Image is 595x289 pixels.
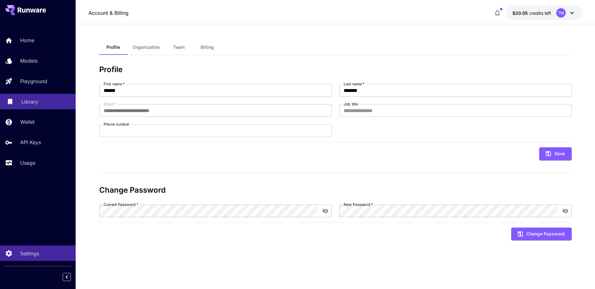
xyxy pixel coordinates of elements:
p: API Keys [20,139,41,146]
h3: Change Password [99,186,572,195]
button: Save [539,147,572,160]
p: Wallet [20,118,35,126]
div: Collapse sidebar [67,271,76,283]
p: Playground [20,77,47,85]
button: Collapse sidebar [63,273,71,281]
span: credits left [529,10,551,16]
nav: breadcrumb [89,9,129,17]
button: toggle password visibility [320,205,331,217]
p: Models [20,57,37,65]
span: Organization [133,44,160,50]
label: Job title [344,101,358,107]
button: toggle password visibility [560,205,571,217]
div: TM [556,8,566,18]
span: Billing [201,44,214,50]
h3: Profile [99,65,572,74]
span: Profile [106,44,120,50]
p: Usage [20,159,35,167]
p: Library [21,98,38,105]
label: Current Password [104,202,138,207]
p: Home [20,37,34,44]
a: Account & Billing [89,9,129,17]
label: Last name [344,81,364,87]
div: $20.05 [512,10,551,16]
button: $20.05TM [506,6,582,20]
span: Team [173,44,185,50]
p: Settings [20,250,39,257]
span: $20.05 [512,10,529,16]
button: Change Password [511,228,572,241]
label: New Password [344,202,373,207]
